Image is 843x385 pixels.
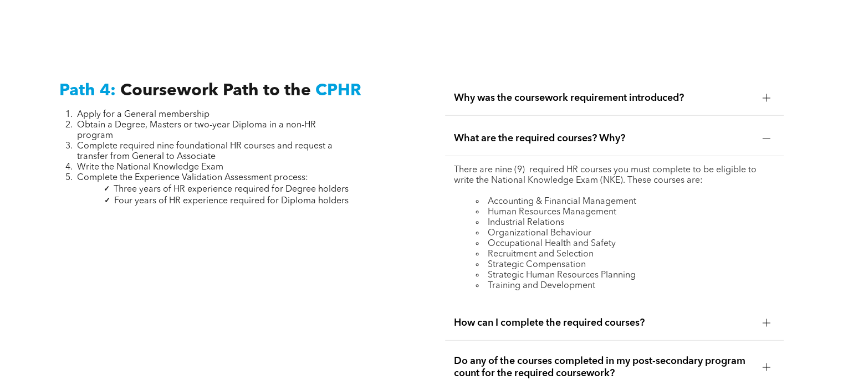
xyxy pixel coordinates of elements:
[454,317,753,329] span: How can I complete the required courses?
[77,121,316,140] span: Obtain a Degree, Masters or two-year Diploma in a non-HR program
[315,83,361,99] span: CPHR
[114,185,349,194] span: Three years of HR experience required for Degree holders
[454,165,774,186] p: There are nine (9) required HR courses you must complete to be eligible to write the National Kno...
[476,270,774,281] li: Strategic Human Resources Planning
[77,110,210,119] span: Apply for a General membership
[476,249,774,260] li: Recruitment and Selection
[77,142,333,161] span: Complete required nine foundational HR courses and request a transfer from General to Associate
[120,83,311,99] span: Coursework Path to the
[77,173,308,182] span: Complete the Experience Validation Assessment process:
[476,260,774,270] li: Strategic Compensation
[476,239,774,249] li: Occupational Health and Safety
[454,92,753,104] span: Why was the coursework requirement introduced?
[476,207,774,218] li: Human Resources Management
[59,83,116,99] span: Path 4:
[476,197,774,207] li: Accounting & Financial Management
[476,281,774,291] li: Training and Development
[476,228,774,239] li: Organizational Behaviour
[77,163,223,172] span: Write the National Knowledge Exam
[454,132,753,145] span: What are the required courses? Why?
[454,355,753,379] span: Do any of the courses completed in my post-secondary program count for the required coursework?
[114,197,349,206] span: Four years of HR experience required for Diploma holders
[476,218,774,228] li: Industrial Relations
